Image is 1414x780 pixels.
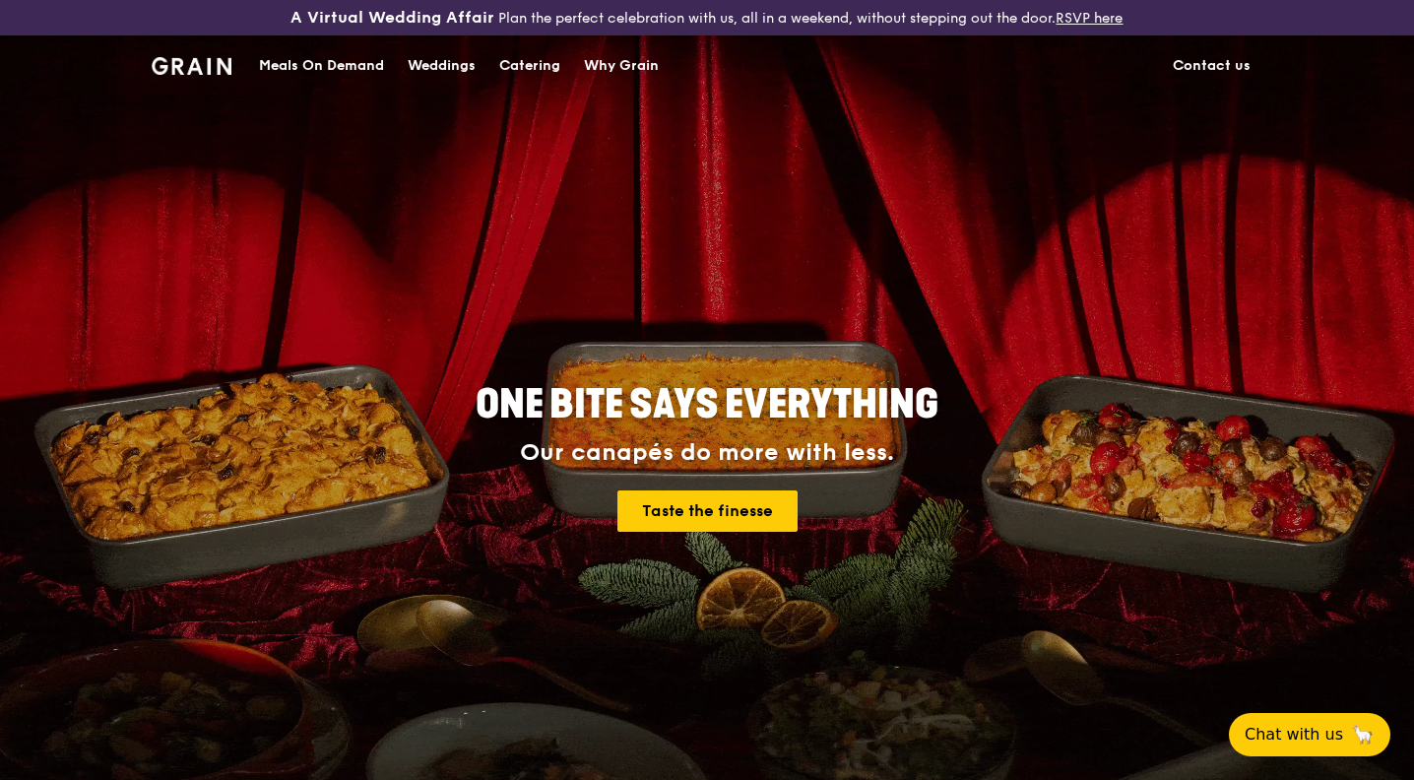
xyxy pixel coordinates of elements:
[396,36,487,96] a: Weddings
[235,8,1178,28] div: Plan the perfect celebration with us, all in a weekend, without stepping out the door.
[572,36,671,96] a: Why Grain
[499,36,560,96] div: Catering
[290,8,494,28] h3: A Virtual Wedding Affair
[1351,723,1375,747] span: 🦙
[487,36,572,96] a: Catering
[476,381,938,428] span: ONE BITE SAYS EVERYTHING
[584,36,659,96] div: Why Grain
[1161,36,1262,96] a: Contact us
[408,36,476,96] div: Weddings
[353,439,1061,467] div: Our canapés do more with less.
[1229,713,1390,756] button: Chat with us🦙
[152,34,231,94] a: GrainGrain
[259,36,384,96] div: Meals On Demand
[152,57,231,75] img: Grain
[617,490,798,532] a: Taste the finesse
[1056,10,1123,27] a: RSVP here
[1245,723,1343,747] span: Chat with us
